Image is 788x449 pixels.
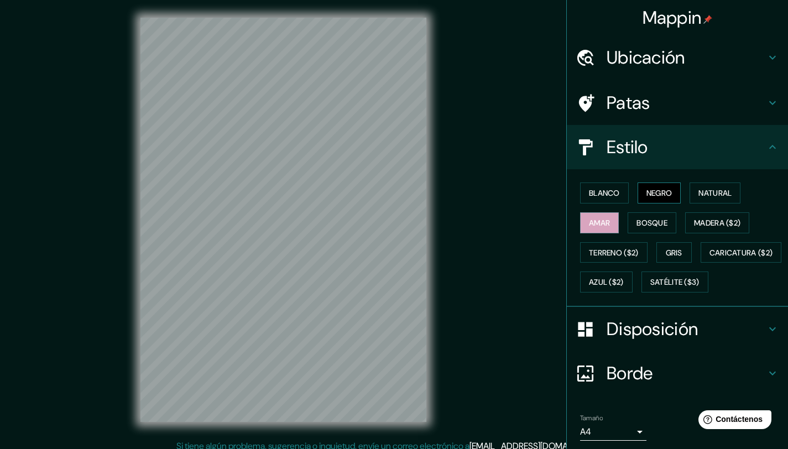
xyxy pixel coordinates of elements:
[580,212,619,233] button: Amar
[636,218,667,228] font: Bosque
[646,188,672,198] font: Negro
[607,362,653,385] font: Borde
[567,351,788,395] div: Borde
[607,135,648,159] font: Estilo
[580,272,633,293] button: Azul ($2)
[567,81,788,125] div: Patas
[607,91,650,114] font: Patas
[607,317,698,341] font: Disposición
[140,18,426,422] canvas: Mapa
[656,242,692,263] button: Gris
[589,248,639,258] font: Terreno ($2)
[589,188,620,198] font: Blanco
[589,218,610,228] font: Amar
[690,406,776,437] iframe: Lanzador de widgets de ayuda
[703,15,712,24] img: pin-icon.png
[567,125,788,169] div: Estilo
[580,182,629,203] button: Blanco
[698,188,732,198] font: Natural
[666,248,682,258] font: Gris
[638,182,681,203] button: Negro
[567,307,788,351] div: Disposición
[580,423,646,441] div: A4
[567,35,788,80] div: Ubicación
[694,218,740,228] font: Madera ($2)
[685,212,749,233] button: Madera ($2)
[690,182,740,203] button: Natural
[641,272,708,293] button: Satélite ($3)
[580,426,591,437] font: A4
[709,248,773,258] font: Caricatura ($2)
[589,278,624,288] font: Azul ($2)
[650,278,700,288] font: Satélite ($3)
[580,414,603,422] font: Tamaño
[701,242,782,263] button: Caricatura ($2)
[607,46,685,69] font: Ubicación
[643,6,702,29] font: Mappin
[580,242,648,263] button: Terreno ($2)
[628,212,676,233] button: Bosque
